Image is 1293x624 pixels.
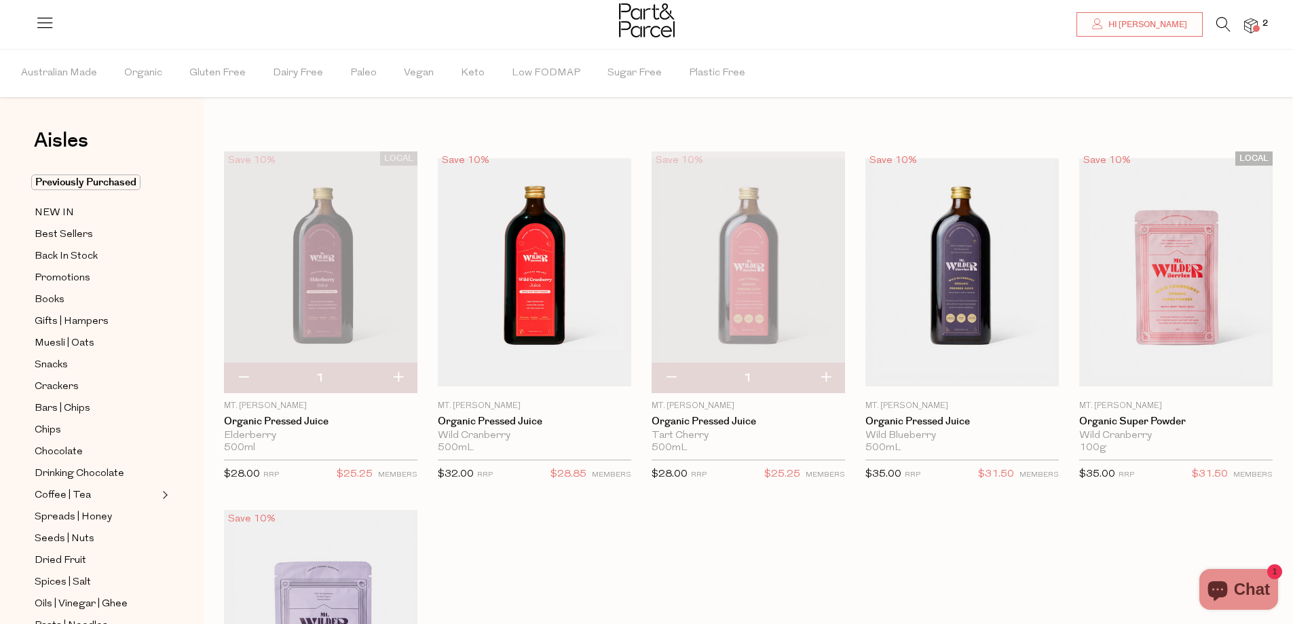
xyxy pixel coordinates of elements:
[1079,400,1273,412] p: Mt. [PERSON_NAME]
[438,400,631,412] p: Mt. [PERSON_NAME]
[380,151,417,166] span: LOCAL
[35,465,158,482] a: Drinking Chocolate
[865,400,1059,412] p: Mt. [PERSON_NAME]
[438,151,493,170] div: Save 10%
[35,227,93,243] span: Best Sellers
[224,430,417,442] div: Elderberry
[21,50,97,97] span: Australian Made
[1079,151,1135,170] div: Save 10%
[189,50,246,97] span: Gluten Free
[35,553,86,569] span: Dried Fruit
[35,204,158,221] a: NEW IN
[378,471,417,479] small: MEMBERS
[689,50,745,97] span: Plastic Free
[865,430,1059,442] div: Wild Blueberry
[35,175,158,191] a: Previously Purchased
[35,422,158,439] a: Chips
[1244,18,1258,33] a: 2
[1259,18,1271,30] span: 2
[1019,471,1059,479] small: MEMBERS
[35,595,158,612] a: Oils | Vinegar | Ghee
[224,469,260,479] span: $28.00
[461,50,485,97] span: Keto
[35,531,94,547] span: Seeds | Nuts
[35,226,158,243] a: Best Sellers
[35,443,158,460] a: Chocolate
[35,509,158,526] a: Spreads | Honey
[1079,469,1115,479] span: $35.00
[337,466,373,483] span: $25.25
[865,442,901,454] span: 500mL
[806,471,845,479] small: MEMBERS
[224,151,280,170] div: Save 10%
[978,466,1014,483] span: $31.50
[1233,471,1273,479] small: MEMBERS
[31,175,140,190] span: Previously Purchased
[35,270,90,287] span: Promotions
[438,442,474,454] span: 500mL
[1079,158,1273,386] img: Organic Super Powder
[438,416,631,428] a: Organic Pressed Juice
[35,509,112,526] span: Spreads | Honey
[1105,19,1187,31] span: Hi [PERSON_NAME]
[438,158,631,386] img: Organic Pressed Juice
[273,50,323,97] span: Dairy Free
[619,3,675,37] img: Part&Parcel
[404,50,434,97] span: Vegan
[35,292,64,308] span: Books
[35,335,158,352] a: Muesli | Oats
[607,50,662,97] span: Sugar Free
[865,158,1059,386] img: Organic Pressed Juice
[35,530,158,547] a: Seeds | Nuts
[35,488,91,504] span: Coffee | Tea
[35,313,158,330] a: Gifts | Hampers
[263,471,279,479] small: RRP
[224,510,280,528] div: Save 10%
[224,442,255,454] span: 500ml
[35,401,90,417] span: Bars | Chips
[35,444,83,460] span: Chocolate
[438,430,631,442] div: Wild Cranberry
[350,50,377,97] span: Paleo
[34,130,88,164] a: Aisles
[1192,466,1228,483] span: $31.50
[35,466,124,482] span: Drinking Chocolate
[512,50,580,97] span: Low FODMAP
[550,466,586,483] span: $28.85
[438,469,474,479] span: $32.00
[35,314,109,330] span: Gifts | Hampers
[652,430,845,442] div: Tart Cherry
[1079,442,1106,454] span: 100g
[652,469,688,479] span: $28.00
[865,151,921,170] div: Save 10%
[905,471,920,479] small: RRP
[35,379,79,395] span: Crackers
[159,487,168,503] button: Expand/Collapse Coffee | Tea
[35,400,158,417] a: Bars | Chips
[652,158,845,386] img: Organic Pressed Juice
[35,248,158,265] a: Back In Stock
[35,487,158,504] a: Coffee | Tea
[652,400,845,412] p: Mt. [PERSON_NAME]
[124,50,162,97] span: Organic
[224,416,417,428] a: Organic Pressed Juice
[35,249,98,265] span: Back In Stock
[35,270,158,287] a: Promotions
[1079,430,1273,442] div: Wild Cranberry
[1119,471,1134,479] small: RRP
[652,416,845,428] a: Organic Pressed Juice
[1076,12,1203,37] a: Hi [PERSON_NAME]
[865,469,901,479] span: $35.00
[1079,416,1273,428] a: Organic Super Powder
[691,471,707,479] small: RRP
[1235,151,1273,166] span: LOCAL
[1195,569,1282,613] inbox-online-store-chat: Shopify online store chat
[35,335,94,352] span: Muesli | Oats
[35,574,158,591] a: Spices | Salt
[35,291,158,308] a: Books
[652,442,688,454] span: 500mL
[592,471,631,479] small: MEMBERS
[477,471,493,479] small: RRP
[764,466,800,483] span: $25.25
[35,552,158,569] a: Dried Fruit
